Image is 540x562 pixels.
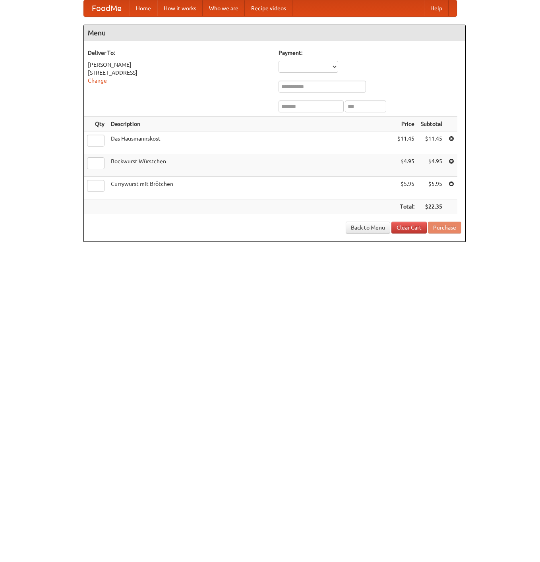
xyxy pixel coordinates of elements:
[394,117,418,131] th: Price
[108,117,394,131] th: Description
[394,177,418,199] td: $5.95
[346,222,390,234] a: Back to Menu
[130,0,157,16] a: Home
[108,154,394,177] td: Bockwurst Würstchen
[424,0,449,16] a: Help
[157,0,203,16] a: How it works
[394,154,418,177] td: $4.95
[418,131,445,154] td: $11.45
[394,199,418,214] th: Total:
[84,0,130,16] a: FoodMe
[203,0,245,16] a: Who we are
[88,77,107,84] a: Change
[108,131,394,154] td: Das Hausmannskost
[391,222,427,234] a: Clear Cart
[88,69,271,77] div: [STREET_ADDRESS]
[428,222,461,234] button: Purchase
[88,49,271,57] h5: Deliver To:
[108,177,394,199] td: Currywurst mit Brötchen
[84,25,465,41] h4: Menu
[394,131,418,154] td: $11.45
[84,117,108,131] th: Qty
[418,117,445,131] th: Subtotal
[418,177,445,199] td: $5.95
[245,0,292,16] a: Recipe videos
[88,61,271,69] div: [PERSON_NAME]
[279,49,461,57] h5: Payment:
[418,199,445,214] th: $22.35
[418,154,445,177] td: $4.95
